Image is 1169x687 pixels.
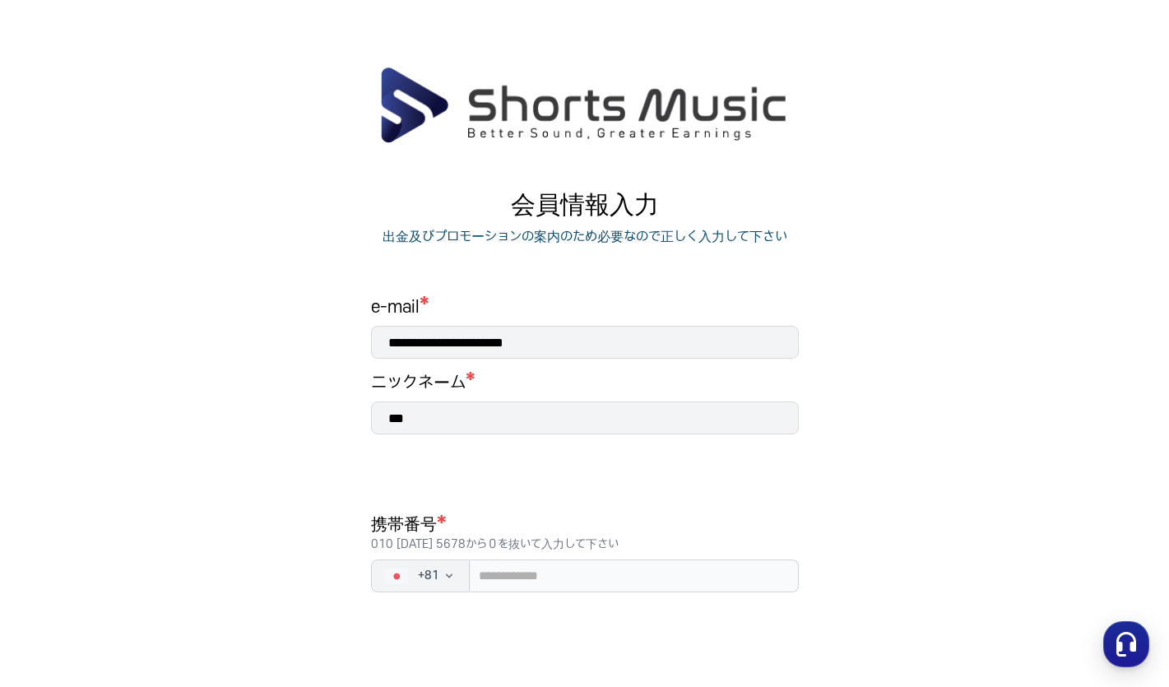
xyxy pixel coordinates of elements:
h1: ニックネーム [371,372,466,395]
span: + 81 [418,568,439,584]
p: 出金及びプロモーションの案内のため必要なので正しく入力して下さい [383,227,787,247]
p: 010 [DATE] 5678から０を抜いて入力して下さい [371,536,799,553]
h1: 携帯番号 [371,513,799,553]
h1: e-mail [371,296,799,319]
p: 会員情報入力 [371,191,799,220]
img: ShortsMusic [378,66,791,145]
